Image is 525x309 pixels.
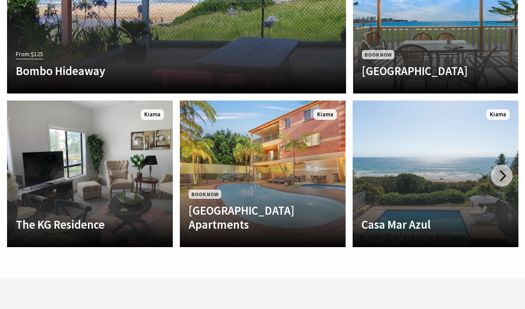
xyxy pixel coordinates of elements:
[189,190,221,199] span: Book Now
[16,64,287,78] h4: Bombo Hideaway
[353,101,518,247] a: Another Image Used Casa Mar Azul Kiama
[362,64,484,78] h4: [GEOGRAPHIC_DATA]
[141,109,164,120] span: Kiama
[180,101,346,247] a: Another Image Used Book Now [GEOGRAPHIC_DATA] Apartments Kiama
[16,217,139,231] h4: The KG Residence
[16,49,43,59] span: From $125
[189,203,312,232] h4: [GEOGRAPHIC_DATA] Apartments
[486,109,510,120] span: Kiama
[314,109,337,120] span: Kiama
[7,101,173,247] a: Another Image Used The KG Residence Kiama
[362,50,394,59] span: Book Now
[361,217,485,231] h4: Casa Mar Azul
